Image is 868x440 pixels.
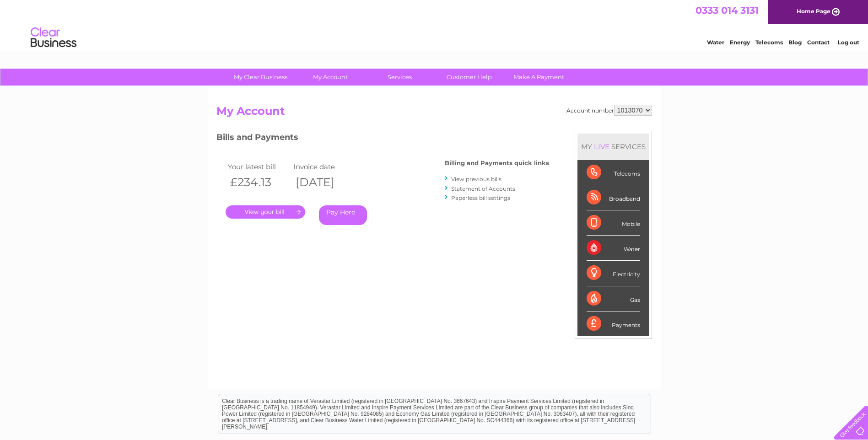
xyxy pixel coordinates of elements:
[291,173,357,192] th: [DATE]
[577,134,649,160] div: MY SERVICES
[707,39,724,46] a: Water
[566,105,652,116] div: Account number
[587,185,640,210] div: Broadband
[807,39,830,46] a: Contact
[451,194,510,201] a: Paperless bill settings
[291,161,357,173] td: Invoice date
[445,160,549,166] h4: Billing and Payments quick links
[592,142,611,151] div: LIVE
[451,185,515,192] a: Statement of Accounts
[223,69,298,86] a: My Clear Business
[587,210,640,236] div: Mobile
[501,69,577,86] a: Make A Payment
[587,286,640,311] div: Gas
[319,205,367,225] a: Pay Here
[226,205,305,219] a: .
[226,161,291,173] td: Your latest bill
[587,160,640,185] div: Telecoms
[587,311,640,336] div: Payments
[755,39,783,46] a: Telecoms
[451,176,501,182] a: View previous bills
[695,5,759,16] a: 0333 014 3131
[30,24,77,52] img: logo.png
[226,173,291,192] th: £234.13
[216,105,652,122] h2: My Account
[587,261,640,286] div: Electricity
[838,39,859,46] a: Log out
[788,39,802,46] a: Blog
[362,69,437,86] a: Services
[292,69,368,86] a: My Account
[218,5,651,44] div: Clear Business is a trading name of Verastar Limited (registered in [GEOGRAPHIC_DATA] No. 3667643...
[431,69,507,86] a: Customer Help
[587,236,640,261] div: Water
[216,131,549,147] h3: Bills and Payments
[730,39,750,46] a: Energy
